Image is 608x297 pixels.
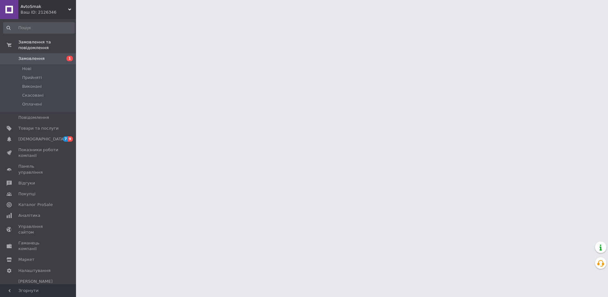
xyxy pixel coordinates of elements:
span: Скасовані [22,93,44,98]
span: Замовлення [18,56,45,61]
span: Виконані [22,84,42,89]
span: Замовлення та повідомлення [18,39,76,51]
div: Ваш ID: 2126346 [21,10,76,15]
span: AvtoSmak [21,4,68,10]
span: 7 [63,136,68,142]
span: Покупці [18,191,35,197]
span: Нові [22,66,31,72]
span: Каталог ProSale [18,202,53,208]
span: 1 [66,56,73,61]
span: Відгуки [18,180,35,186]
span: Маркет [18,257,35,262]
span: Прийняті [22,75,42,81]
span: Повідомлення [18,115,49,120]
span: [PERSON_NAME] та рахунки [18,279,59,296]
span: Товари та послуги [18,126,59,131]
span: Управління сайтом [18,224,59,235]
span: 9 [68,136,73,142]
span: Налаштування [18,268,51,274]
span: Аналітика [18,213,40,218]
span: Показники роботи компанії [18,147,59,158]
span: Гаманець компанії [18,240,59,252]
span: Оплачені [22,101,42,107]
span: [DEMOGRAPHIC_DATA] [18,136,65,142]
span: Панель управління [18,164,59,175]
input: Пошук [3,22,75,34]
